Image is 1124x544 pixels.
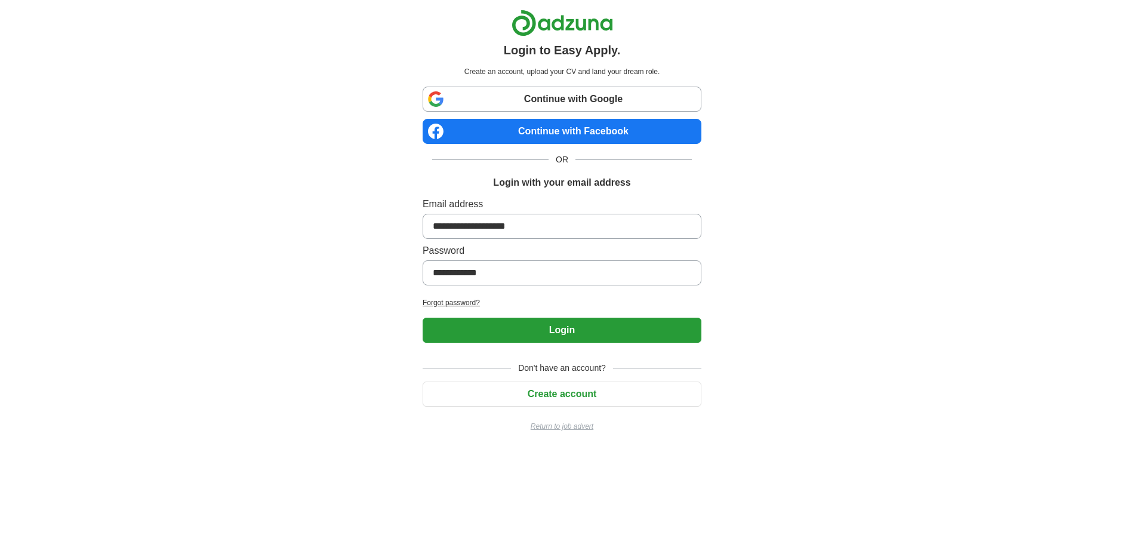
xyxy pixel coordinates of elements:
[549,153,575,166] span: OR
[512,10,613,36] img: Adzuna logo
[423,87,701,112] a: Continue with Google
[423,382,701,407] button: Create account
[423,318,701,343] button: Login
[425,66,699,77] p: Create an account, upload your CV and land your dream role.
[423,119,701,144] a: Continue with Facebook
[423,421,701,432] a: Return to job advert
[423,244,701,258] label: Password
[493,176,630,190] h1: Login with your email address
[511,362,613,374] span: Don't have an account?
[423,297,701,308] a: Forgot password?
[504,41,621,59] h1: Login to Easy Apply.
[423,389,701,399] a: Create account
[423,197,701,211] label: Email address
